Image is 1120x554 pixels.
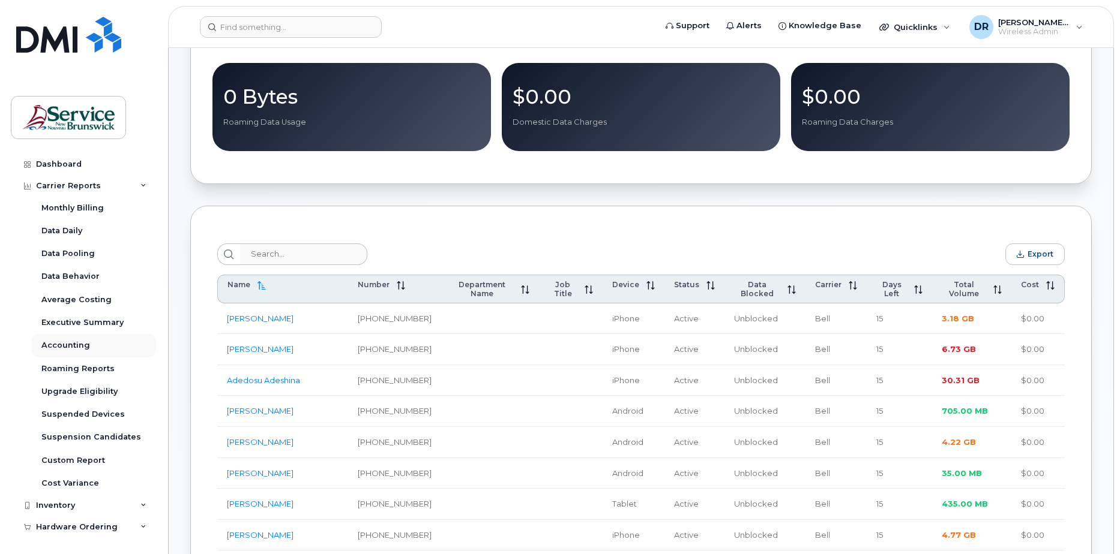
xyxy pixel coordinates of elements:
[770,14,870,38] a: Knowledge Base
[805,303,867,335] td: Bell
[998,27,1070,37] span: Wireless Admin
[227,406,294,415] a: [PERSON_NAME]
[223,86,480,107] p: 0 Bytes
[603,427,664,458] td: Android
[802,117,1059,128] p: Roaming Data Charges
[603,458,664,489] td: Android
[603,520,664,551] td: iPhone
[815,280,842,289] span: Carrier
[348,365,441,396] td: [PHONE_NUMBER]
[348,458,441,489] td: [PHONE_NUMBER]
[998,17,1070,27] span: [PERSON_NAME] (DTI/MTI)
[603,396,664,427] td: Android
[348,520,441,551] td: [PHONE_NUMBER]
[664,427,724,458] td: Active
[200,16,382,38] input: Find something...
[974,20,989,34] span: DR
[805,520,867,551] td: Bell
[867,396,932,427] td: 15
[676,20,709,32] span: Support
[942,280,986,298] span: Total Volume
[942,375,980,385] span: 30.31 GB
[664,489,724,520] td: Active
[513,86,769,107] p: $0.00
[942,468,982,478] span: 35.00 MB
[942,499,988,508] span: 435.00 MB
[805,334,867,365] td: Bell
[805,458,867,489] td: Bell
[867,303,932,335] td: 15
[603,334,664,365] td: iPhone
[724,458,805,489] td: Unblocked
[227,468,294,478] a: [PERSON_NAME]
[227,499,294,508] a: [PERSON_NAME]
[802,86,1059,107] p: $0.00
[664,303,724,335] td: Active
[348,396,441,427] td: [PHONE_NUMBER]
[664,520,724,551] td: Active
[612,280,639,289] span: Device
[603,489,664,520] td: Tablet
[805,489,867,520] td: Bell
[348,489,441,520] td: [PHONE_NUMBER]
[894,22,938,32] span: Quicklinks
[1028,249,1053,258] span: Export
[358,280,390,289] span: Number
[805,396,867,427] td: Bell
[734,280,780,298] span: Data Blocked
[227,314,294,323] a: [PERSON_NAME]
[942,344,976,354] span: 6.73 GB
[348,334,441,365] td: [PHONE_NUMBER]
[867,489,932,520] td: 15
[664,334,724,365] td: Active
[1011,365,1065,396] td: $0.00
[961,15,1091,39] div: Desjardins, Rachel (DTI/MTI)
[1011,334,1065,365] td: $0.00
[1011,489,1065,520] td: $0.00
[227,344,294,354] a: [PERSON_NAME]
[871,15,959,39] div: Quicklinks
[724,396,805,427] td: Unblocked
[867,427,932,458] td: 15
[867,458,932,489] td: 15
[664,396,724,427] td: Active
[603,303,664,335] td: iPhone
[348,303,441,335] td: [PHONE_NUMBER]
[451,280,514,298] span: Department Name
[664,458,724,489] td: Active
[227,530,294,540] a: [PERSON_NAME]
[724,334,805,365] td: Unblocked
[942,437,976,447] span: 4.22 GB
[736,20,762,32] span: Alerts
[348,427,441,458] td: [PHONE_NUMBER]
[1021,280,1039,289] span: Cost
[718,14,770,38] a: Alerts
[227,280,250,289] span: Name
[867,334,932,365] td: 15
[724,303,805,335] td: Unblocked
[674,280,699,289] span: Status
[805,365,867,396] td: Bell
[942,530,976,540] span: 4.77 GB
[227,375,300,385] a: Adedosu Adeshina
[664,365,724,396] td: Active
[876,280,906,298] span: Days Left
[657,14,718,38] a: Support
[240,243,367,265] input: Search...
[1011,520,1065,551] td: $0.00
[1011,303,1065,335] td: $0.00
[724,489,805,520] td: Unblocked
[603,365,664,396] td: iPhone
[789,20,861,32] span: Knowledge Base
[513,117,769,128] p: Domestic Data Charges
[549,280,577,298] span: Job Title
[227,437,294,447] a: [PERSON_NAME]
[1011,427,1065,458] td: $0.00
[805,427,867,458] td: Bell
[867,520,932,551] td: 15
[942,314,974,323] span: 3.18 GB
[724,427,805,458] td: Unblocked
[724,520,805,551] td: Unblocked
[223,117,480,128] p: Roaming Data Usage
[942,406,988,415] span: 705.00 MB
